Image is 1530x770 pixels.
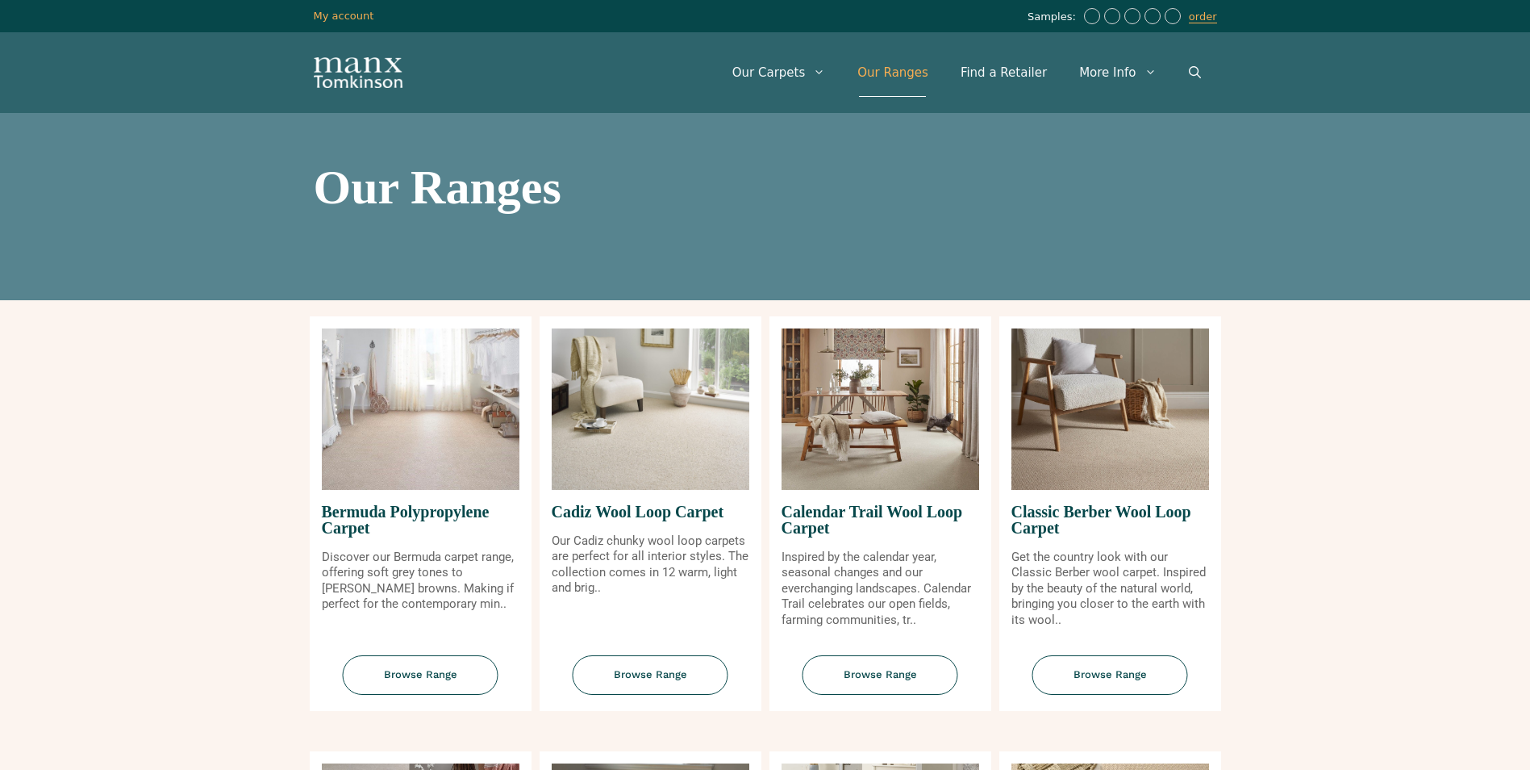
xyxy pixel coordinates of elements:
a: Browse Range [999,655,1221,711]
span: Calendar Trail Wool Loop Carpet [782,490,979,550]
img: Calendar Trail Wool Loop Carpet [782,329,979,490]
span: Cadiz Wool Loop Carpet [552,490,749,534]
a: Browse Range [769,655,991,711]
span: Browse Range [803,655,958,695]
a: Browse Range [310,655,532,711]
p: Discover our Bermuda carpet range, offering soft grey tones to [PERSON_NAME] browns. Making if pe... [322,550,519,613]
p: Our Cadiz chunky wool loop carpets are perfect for all interior styles. The collection comes in 1... [552,534,749,596]
p: Get the country look with our Classic Berber wool carpet. Inspired by the beauty of the natural w... [1011,550,1209,629]
a: Our Carpets [716,48,842,97]
span: Browse Range [343,655,498,695]
a: order [1189,10,1217,23]
img: Manx Tomkinson [314,57,402,88]
img: Cadiz Wool Loop Carpet [552,329,749,490]
a: Open Search Bar [1173,48,1217,97]
span: Bermuda Polypropylene Carpet [322,490,519,550]
a: My account [314,10,374,22]
span: Samples: [1028,10,1080,24]
a: Our Ranges [841,48,944,97]
h1: Our Ranges [314,163,1217,211]
nav: Primary [716,48,1217,97]
a: Find a Retailer [944,48,1063,97]
span: Browse Range [1032,655,1188,695]
a: Browse Range [540,655,761,711]
span: Classic Berber Wool Loop Carpet [1011,490,1209,550]
span: Browse Range [573,655,728,695]
img: Classic Berber Wool Loop Carpet [1011,329,1209,490]
p: Inspired by the calendar year, seasonal changes and our everchanging landscapes. Calendar Trail c... [782,550,979,629]
img: Bermuda Polypropylene Carpet [322,329,519,490]
a: More Info [1063,48,1172,97]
